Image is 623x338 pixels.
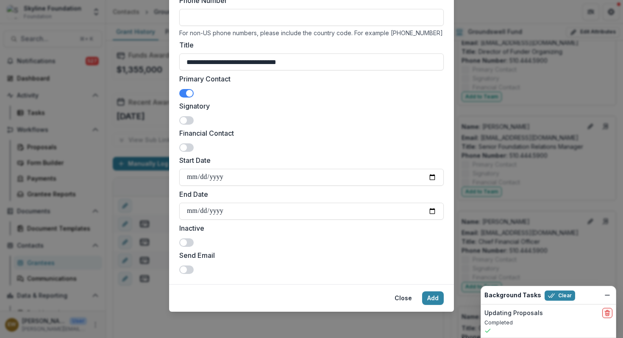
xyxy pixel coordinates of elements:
[484,292,541,299] h2: Background Tasks
[545,291,575,301] button: Clear
[179,155,439,165] label: Start Date
[602,290,612,300] button: Dismiss
[179,74,439,84] label: Primary Contact
[179,128,439,138] label: Financial Contact
[179,101,439,111] label: Signatory
[389,291,417,305] button: Close
[179,40,439,50] label: Title
[179,250,439,260] label: Send Email
[484,319,612,327] p: Completed
[484,310,543,317] h2: Updating Proposals
[179,189,439,199] label: End Date
[179,223,439,233] label: Inactive
[422,291,444,305] button: Add
[602,308,612,318] button: delete
[179,29,444,36] div: For non-US phone numbers, please include the country code. For example [PHONE_NUMBER]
